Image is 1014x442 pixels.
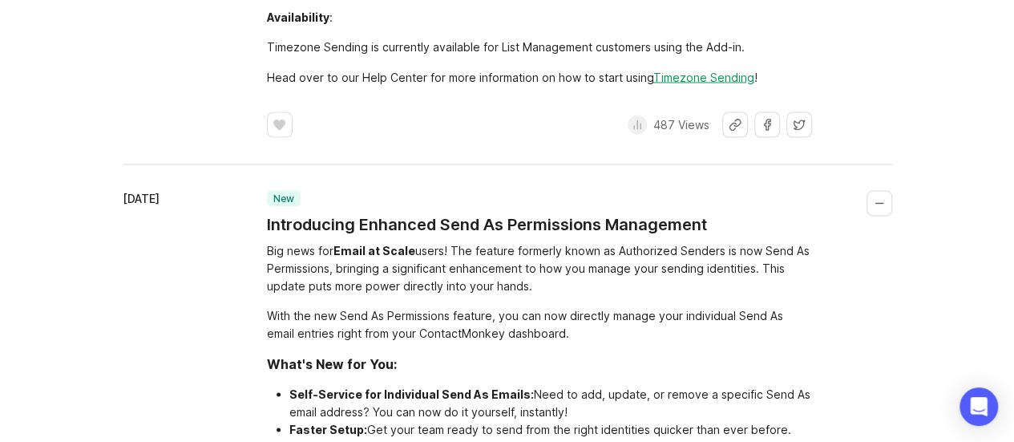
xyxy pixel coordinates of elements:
div: What's New for You: [267,354,397,373]
div: Head over to our Help Center for more information on how to start using ! [267,68,812,86]
li: Get your team ready to send from the right identities quicker than ever before. [289,420,812,438]
div: With the new Send As Permissions feature, you can now directly manage your individual Send As ema... [267,306,812,342]
div: Timezone Sending is currently available for List Management customers using the Add-in. [267,39,812,56]
p: new [273,192,294,205]
button: Share on X [786,112,812,137]
p: 487 Views [653,116,709,132]
li: Need to add, update, or remove a specific Send As email address? You can now do it yourself, inst... [289,385,812,420]
div: Open Intercom Messenger [959,387,998,426]
div: : [267,9,812,26]
div: Self-Service for Individual Send As Emails: [289,387,534,400]
button: Collapse changelog entry [867,190,892,216]
time: [DATE] [123,191,160,205]
a: Timezone Sending [653,70,754,83]
div: Email at Scale [333,243,415,257]
button: Share on Facebook [754,112,780,137]
div: Availability [267,10,329,24]
a: Introducing Enhanced Send As Permissions Management [267,213,707,235]
div: Big news for users! The feature formerly known as Authorized Senders is now Send As Permissions, ... [267,241,812,294]
div: Faster Setup: [289,422,367,436]
button: Share link [722,112,748,137]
